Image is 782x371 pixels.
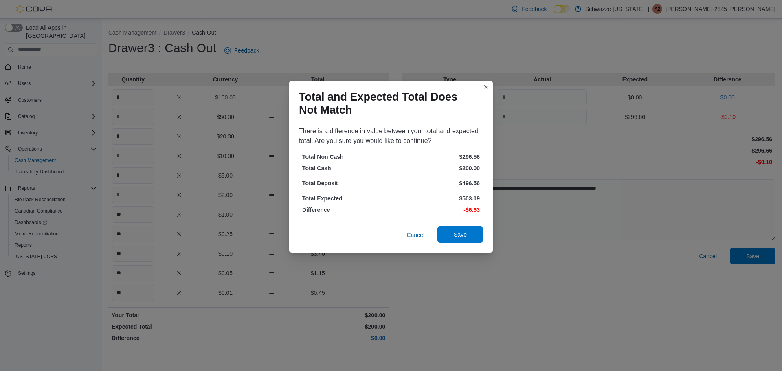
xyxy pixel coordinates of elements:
[302,153,389,161] p: Total Non Cash
[299,90,477,116] h1: Total and Expected Total Does Not Match
[393,206,480,214] p: -$6.63
[299,126,483,146] div: There is a difference in value between your total and expected total. Are you sure you would like...
[454,231,467,239] span: Save
[393,164,480,172] p: $200.00
[393,179,480,187] p: $496.56
[406,231,424,239] span: Cancel
[302,194,389,202] p: Total Expected
[302,164,389,172] p: Total Cash
[403,227,428,243] button: Cancel
[481,82,491,92] button: Closes this modal window
[393,194,480,202] p: $503.19
[437,226,483,243] button: Save
[393,153,480,161] p: $296.56
[302,179,389,187] p: Total Deposit
[302,206,389,214] p: Difference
